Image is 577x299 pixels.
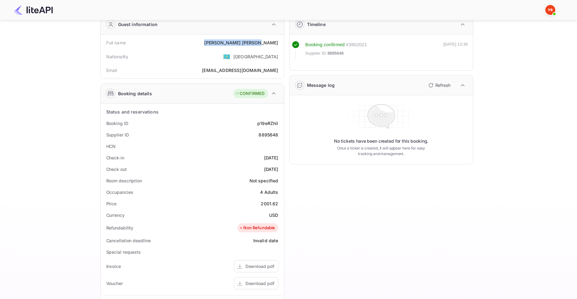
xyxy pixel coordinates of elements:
div: [DATE] 13:36 [443,41,468,59]
div: Download pdf [245,263,274,270]
div: Price [106,200,117,207]
div: [DATE] [264,154,278,161]
div: Booking confirmed [305,41,345,48]
div: USD [269,212,278,218]
div: Currency [106,212,125,218]
div: [PERSON_NAME] [PERSON_NAME] [204,39,278,46]
div: Cancellation deadline [106,237,151,244]
div: Guest information [118,21,158,28]
div: Refundability [106,225,134,231]
div: Status and reservations [106,109,158,115]
div: Timeline [307,21,326,28]
div: Invoice [106,263,121,270]
div: Voucher [106,280,123,287]
div: Full name [106,39,126,46]
div: HCN [106,143,116,149]
div: Download pdf [245,280,274,287]
p: Refresh [435,82,451,88]
span: United States [223,51,230,62]
div: [EMAIL_ADDRESS][DOMAIN_NAME] [202,67,278,74]
div: Check out [106,166,127,172]
button: Refresh [425,80,453,90]
div: Non Refundable [239,225,275,231]
div: Booking details [118,90,152,97]
div: Not specified [250,177,278,184]
div: 4 Adults [260,189,278,195]
div: Room description [106,177,142,184]
p: No tickets have been created for this booking. [334,138,428,144]
p: Once a ticket is created, it will appear here for easy tracking and management. [332,145,430,157]
img: Yandex Support [545,5,555,15]
div: Check-in [106,154,124,161]
img: LiteAPI Logo [14,5,53,15]
div: Message log [307,82,335,88]
div: # 3902021 [346,41,367,48]
div: 2001.62 [261,200,278,207]
div: Booking ID [106,120,128,127]
div: Invalid date [253,237,278,244]
div: Supplier ID [106,132,129,138]
div: p19eRZhil [257,120,278,127]
div: CONFIRMED [235,91,264,97]
div: Email [106,67,117,74]
div: Occupancies [106,189,133,195]
div: [GEOGRAPHIC_DATA] [233,53,278,60]
div: Nationality [106,53,129,60]
div: [DATE] [264,166,278,172]
span: 8895648 [327,50,344,56]
div: 8895648 [259,132,278,138]
span: Supplier ID: [305,50,327,56]
div: Special requests [106,249,141,255]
